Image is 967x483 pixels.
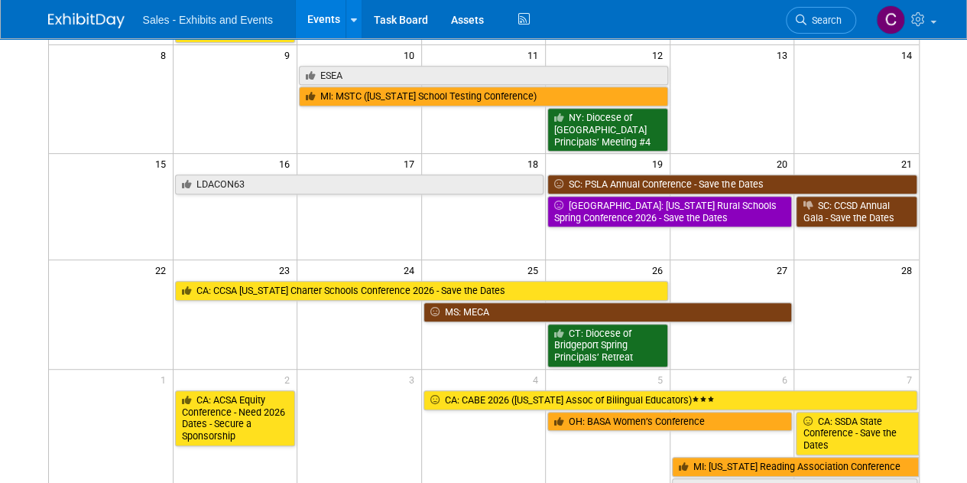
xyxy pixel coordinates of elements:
[175,175,544,194] a: LDACON63
[672,457,919,477] a: MI: [US_STATE] Reading Association Conference
[402,154,421,173] span: 17
[299,86,668,106] a: MI: MSTC ([US_STATE] School Testing Conference)
[175,281,668,301] a: CA: CCSA [US_STATE] Charter Schools Conference 2026 - Save the Dates
[806,15,842,26] span: Search
[526,260,545,279] span: 25
[876,5,905,34] img: Christine Lurz
[299,66,668,86] a: ESEA
[407,370,421,389] span: 3
[526,154,545,173] span: 18
[547,412,792,432] a: OH: BASA Women’s Conference
[277,260,297,279] span: 23
[423,390,917,410] a: CA: CABE 2026 ([US_STATE] Assoc of Bilingual Educators)
[547,196,792,227] a: [GEOGRAPHIC_DATA]: [US_STATE] Rural Schools Spring Conference 2026 - Save the Dates
[656,370,670,389] span: 5
[423,302,793,322] a: MS: MECA
[48,13,125,28] img: ExhibitDay
[143,14,273,26] span: Sales - Exhibits and Events
[786,7,856,34] a: Search
[175,390,296,446] a: CA: ACSA Equity Conference - Need 2026 Dates - Secure a Sponsorship
[547,108,668,152] a: NY: Diocese of [GEOGRAPHIC_DATA] Principals’ Meeting #4
[905,370,919,389] span: 7
[796,196,917,227] a: SC: CCSD Annual Gala - Save the Dates
[159,370,173,389] span: 1
[774,45,793,64] span: 13
[547,324,668,367] a: CT: Diocese of Bridgeport Spring Principals’ Retreat
[154,260,173,279] span: 22
[796,412,918,455] a: CA: SSDA State Conference - Save the Dates
[531,370,545,389] span: 4
[651,154,670,173] span: 19
[283,370,297,389] span: 2
[780,370,793,389] span: 6
[651,45,670,64] span: 12
[900,260,919,279] span: 28
[651,260,670,279] span: 26
[900,45,919,64] span: 14
[774,154,793,173] span: 20
[154,154,173,173] span: 15
[774,260,793,279] span: 27
[402,45,421,64] span: 10
[159,45,173,64] span: 8
[526,45,545,64] span: 11
[900,154,919,173] span: 21
[547,175,917,194] a: SC: PSLA Annual Conference - Save the Dates
[283,45,297,64] span: 9
[277,154,297,173] span: 16
[402,260,421,279] span: 24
